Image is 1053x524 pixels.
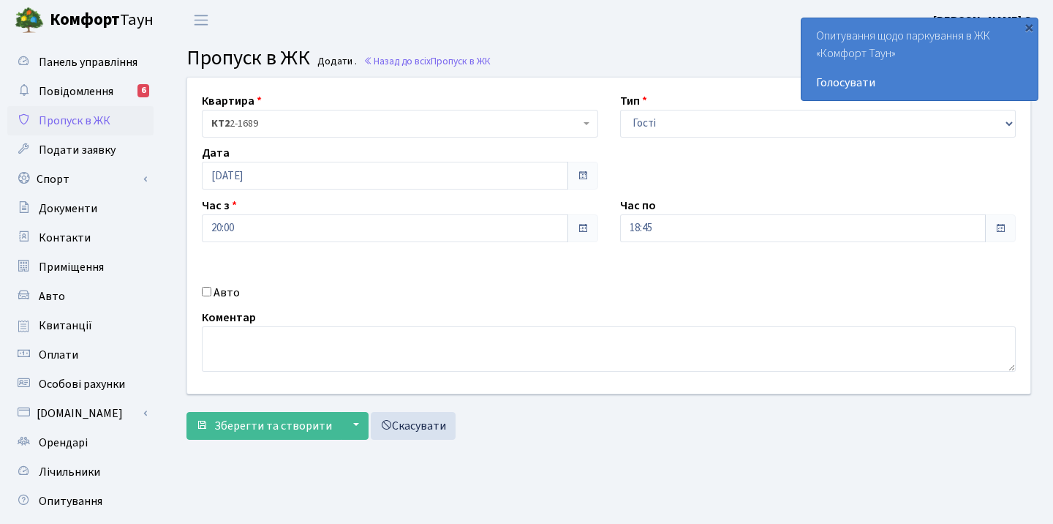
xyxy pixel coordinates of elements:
[39,142,116,158] span: Подати заявку
[15,6,44,35] img: logo.png
[7,428,154,457] a: Орендарі
[39,376,125,392] span: Особові рахунки
[39,113,110,129] span: Пропуск в ЖК
[7,106,154,135] a: Пропуск в ЖК
[39,435,88,451] span: Орендарі
[50,8,154,33] span: Таун
[39,464,100,480] span: Лічильники
[7,223,154,252] a: Контакти
[186,412,341,440] button: Зберегти та створити
[620,197,656,214] label: Час по
[202,197,237,214] label: Час з
[50,8,120,31] b: Комфорт
[39,318,92,334] span: Квитанції
[314,56,357,68] small: Додати .
[620,92,647,110] label: Тип
[39,288,65,304] span: Авто
[202,92,262,110] label: Квартира
[7,252,154,282] a: Приміщення
[7,77,154,106] a: Повідомлення6
[137,84,149,97] div: 6
[7,487,154,516] a: Опитування
[801,18,1038,100] div: Опитування щодо паркування в ЖК «Комфорт Таун»
[39,230,91,246] span: Контакти
[202,309,256,326] label: Коментар
[183,8,219,32] button: Переключити навігацію
[7,399,154,428] a: [DOMAIN_NAME]
[7,457,154,487] a: Лічильники
[7,135,154,165] a: Подати заявку
[7,311,154,340] a: Квитанції
[39,347,78,363] span: Оплати
[214,418,332,434] span: Зберегти та створити
[39,54,137,70] span: Панель управління
[202,144,230,162] label: Дата
[39,493,102,509] span: Опитування
[202,110,598,138] span: <b>КТ2</b>&nbsp;&nbsp;&nbsp;2-1689
[186,43,310,72] span: Пропуск в ЖК
[214,284,240,302] label: Авто
[7,48,154,77] a: Панель управління
[211,116,580,131] span: <b>КТ2</b>&nbsp;&nbsp;&nbsp;2-1689
[363,54,491,68] a: Назад до всіхПропуск в ЖК
[7,165,154,194] a: Спорт
[1022,20,1036,34] div: ×
[7,282,154,311] a: Авто
[39,201,97,217] span: Документи
[39,83,113,100] span: Повідомлення
[933,12,1035,29] a: [PERSON_NAME] О.
[816,74,1023,91] a: Голосувати
[39,259,104,275] span: Приміщення
[7,340,154,370] a: Оплати
[431,54,491,68] span: Пропуск в ЖК
[371,412,456,440] a: Скасувати
[7,194,154,223] a: Документи
[7,370,154,399] a: Особові рахунки
[211,116,230,131] b: КТ2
